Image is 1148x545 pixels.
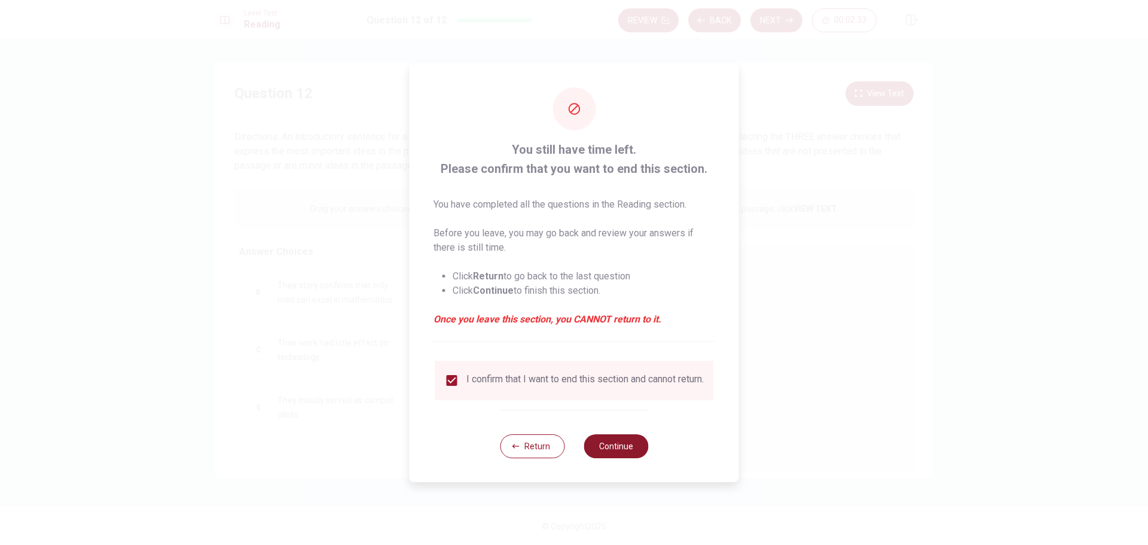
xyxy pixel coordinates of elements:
p: You have completed all the questions in the Reading section. [433,197,715,212]
span: You still have time left. Please confirm that you want to end this section. [433,140,715,178]
strong: Return [473,270,503,282]
li: Click to finish this section. [453,284,715,298]
button: Return [500,434,564,458]
button: Continue [584,434,648,458]
em: Once you leave this section, you CANNOT return to it. [433,312,715,327]
li: Click to go back to the last question [453,269,715,284]
p: Before you leave, you may go back and review your answers if there is still time. [433,226,715,255]
strong: Continue [473,285,514,296]
div: I confirm that I want to end this section and cannot return. [466,373,704,388]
